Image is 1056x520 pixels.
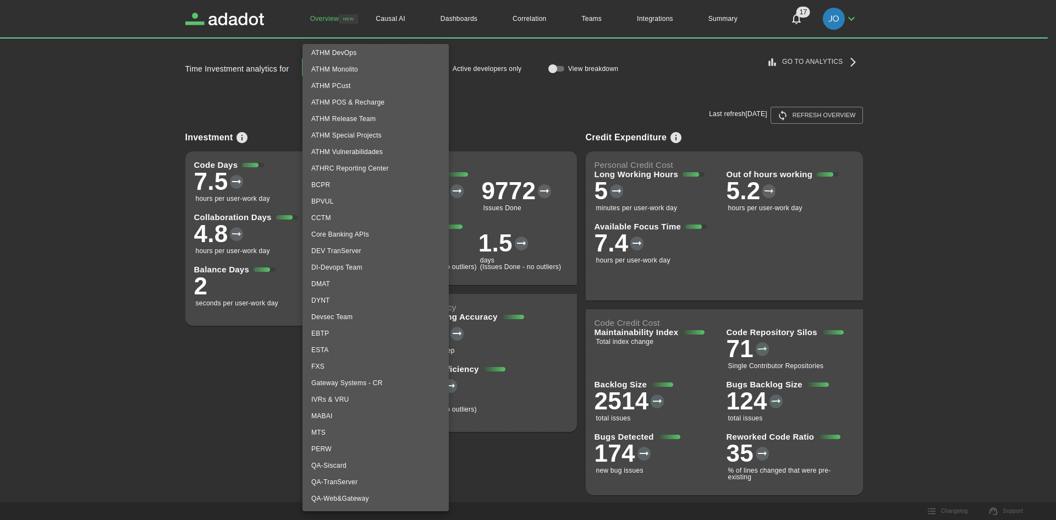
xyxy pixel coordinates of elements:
li: ATHM PCust [302,78,449,94]
li: ATHM DevOps [302,45,449,61]
li: CCTM [302,210,449,226]
li: QA-Siscard [302,457,449,474]
li: ATHM POS & Recharge [302,94,449,111]
li: Gateway Systems - CR [302,375,449,391]
li: DEV TranServer [302,243,449,259]
li: ATHM Vulnerabilidades [302,144,449,160]
li: FXS [302,358,449,375]
li: Core Banking APIs [302,226,449,243]
li: ATHM Release Team [302,111,449,127]
li: ATHRC Reporting Center [302,160,449,177]
li: ATHM Special Projects [302,127,449,144]
li: MABAI [302,408,449,424]
li: BCPR [302,177,449,193]
li: ATHM Monolito [302,61,449,78]
li: DI-Devops Team [302,259,449,276]
li: DMAT [302,276,449,292]
li: PERW [302,441,449,457]
li: QA-Web&Gateway [302,490,449,507]
li: IVRs & VRU [302,391,449,408]
li: QA-TranServer [302,474,449,490]
li: EBTP [302,325,449,342]
li: DYNT [302,292,449,309]
li: MTS [302,424,449,441]
li: ESTA [302,342,449,358]
li: Devsec Team [302,309,449,325]
li: BPVUL [302,193,449,210]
